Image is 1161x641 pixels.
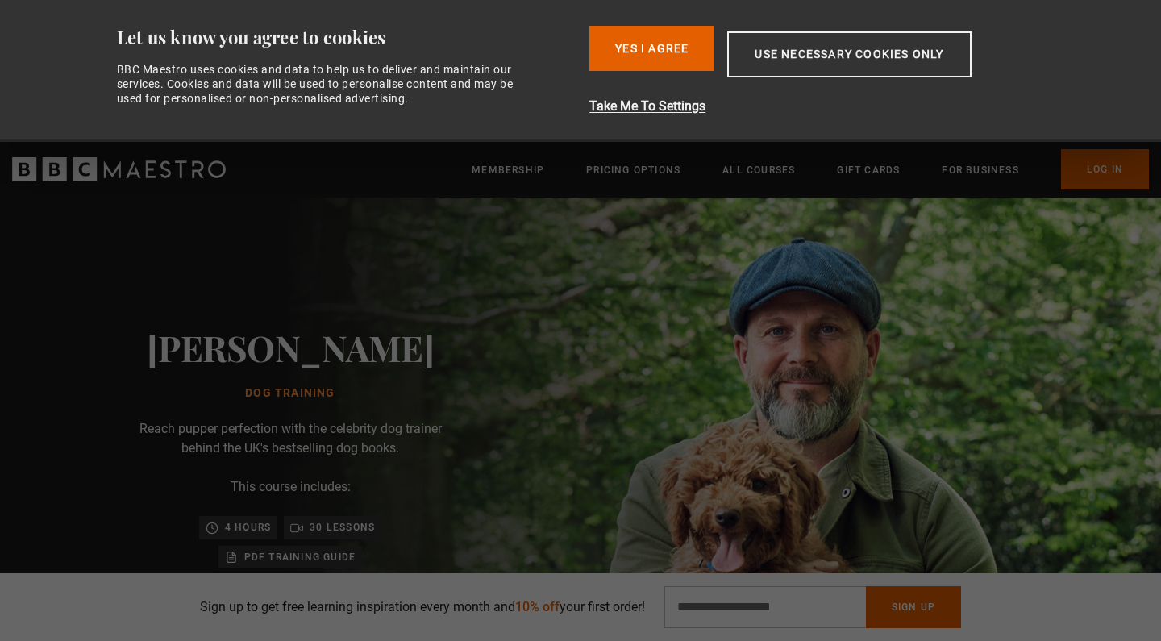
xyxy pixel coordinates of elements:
[866,586,961,628] button: Sign Up
[117,62,531,106] div: BBC Maestro uses cookies and data to help us to deliver and maintain our services. Cookies and da...
[1061,149,1149,189] a: Log In
[515,599,560,614] span: 10% off
[200,597,645,617] p: Sign up to get free learning inspiration every month and your first order!
[147,327,435,368] h2: [PERSON_NAME]
[727,31,971,77] button: Use necessary cookies only
[12,157,226,181] svg: BBC Maestro
[117,26,577,49] div: Let us know you agree to cookies
[244,549,356,565] p: PDF training guide
[472,149,1149,189] nav: Primary
[231,477,351,497] p: This course includes:
[837,162,900,178] a: Gift Cards
[722,162,795,178] a: All Courses
[589,97,1056,116] button: Take Me To Settings
[310,519,375,535] p: 30 lessons
[942,162,1018,178] a: For business
[147,387,435,400] h1: Dog Training
[589,26,714,71] button: Yes I Agree
[225,519,271,535] p: 4 hours
[586,162,680,178] a: Pricing Options
[129,419,451,458] p: Reach pupper perfection with the celebrity dog trainer behind the UK's bestselling dog books.
[472,162,544,178] a: Membership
